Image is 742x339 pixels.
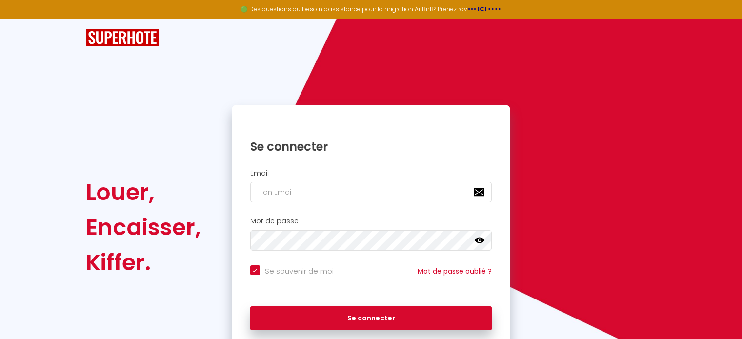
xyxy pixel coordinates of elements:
[250,169,492,178] h2: Email
[418,266,492,276] a: Mot de passe oublié ?
[250,139,492,154] h1: Se connecter
[467,5,501,13] a: >>> ICI <<<<
[250,306,492,331] button: Se connecter
[86,210,201,245] div: Encaisser,
[250,182,492,202] input: Ton Email
[86,175,201,210] div: Louer,
[250,217,492,225] h2: Mot de passe
[86,245,201,280] div: Kiffer.
[86,29,159,47] img: SuperHote logo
